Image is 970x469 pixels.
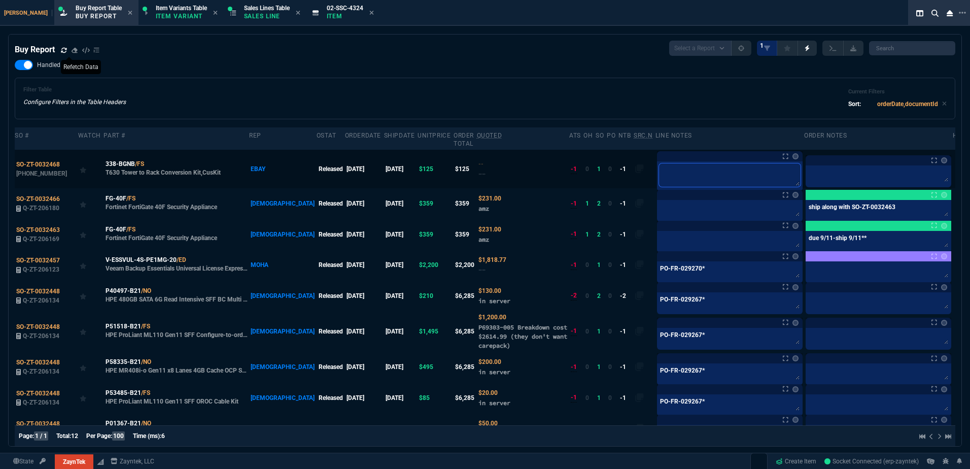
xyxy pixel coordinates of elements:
span: Page: [19,432,34,440]
a: /FS [135,159,144,169]
a: /NO [141,419,151,428]
a: /FS [126,225,135,234]
span: FG-40F [106,194,126,203]
span: Q-ZT-206134 [23,297,59,304]
code: orderDate,documentId [877,100,938,108]
td: $1,495 [418,311,454,352]
td: $125 [418,150,454,188]
span: P69303-005 Breakdown cost $2614.99 (they don't want carepack) [478,323,567,349]
a: /FS [141,388,150,397]
h4: Buy Report [15,44,55,56]
p: Configure Filters in the Table Headers [23,97,126,107]
td: 1 [596,311,607,352]
span: 1 / 1 [34,431,48,441]
span: 0 [608,165,612,173]
td: [DATE] [384,413,418,444]
span: Sales Lines Table [244,5,290,12]
div: -1 [571,199,577,209]
span: 0 [585,165,589,173]
span: 6 [161,432,165,440]
td: 2 [596,280,607,311]
span: P58335-B21 [106,357,141,366]
div: Add to Watchlist [80,258,102,272]
span: SO-ZT-0032448 [16,323,60,330]
p: Veeam Backup Essentials Universal License Express migration subscription license (1 year) [106,264,248,273]
div: oStat [317,131,336,140]
td: $85 [418,382,454,413]
td: Fortinet FortiGate 40F Security Appliance [103,219,249,250]
span: SO-ZT-0032457 [16,257,60,264]
div: -1 [571,229,577,239]
nx-icon: Close Tab [296,9,300,17]
div: Part # [103,131,125,140]
p: HPE ProLiant ML110 Gen11 SFF OROC Cable Kit [106,397,238,406]
td: $110 [418,413,454,444]
div: -1 [571,326,577,336]
span: Time (ms): [133,432,161,440]
p: HPE ProLiant ML110 Gen11 SFF Configure-to-order Server [106,331,248,339]
span: Buy Report Table [76,5,122,12]
nx-icon: Close Tab [128,9,132,17]
span: V-ESSVUL-4S-PE1MG-20 [106,255,177,264]
td: [DATE] [345,219,384,250]
td: -1 [618,250,634,280]
td: Veeam Backup Essentials Universal License Express migration subscription license (1 year) [103,250,249,280]
p: HPE 480GB SATA 6G Read Intensive SFF BC Multi Vendor SSD [106,295,248,304]
div: NTB [618,131,631,140]
abbr: Quoted Cost and Sourcing Notes [477,132,502,139]
span: Quoted Cost [478,420,498,427]
p: Sort: [848,99,861,109]
td: -1 [618,311,634,352]
abbr: Quote Sourcing Notes [634,132,652,139]
div: hide [953,131,967,140]
a: Global State [10,457,37,466]
span: amz [478,236,489,243]
p: Fortinet FortiGate 40F Security Appliance [106,234,217,242]
span: SO-ZT-0032448 [16,420,60,427]
td: [DEMOGRAPHIC_DATA] [249,352,316,382]
p: Item Variant [156,12,206,20]
span: in server [478,297,510,305]
p: Buy Report [76,12,122,20]
span: 0 [585,328,589,335]
div: Rep [249,131,261,140]
div: -2 [571,291,577,300]
td: [DEMOGRAPHIC_DATA] [249,382,316,413]
td: 1 [596,352,607,382]
p: T630 Tower to Rack Conversion Kit,CusKit [106,169,221,177]
span: 1 [760,42,764,50]
span: Quoted Cost [478,389,498,396]
td: [DEMOGRAPHIC_DATA] [249,311,316,352]
td: [DATE] [345,352,384,382]
span: Quoted Cost [478,287,501,294]
p: Sales Line [244,12,290,20]
td: Released [317,188,345,219]
span: Socket Connected (erp-zayntek) [824,458,919,465]
div: -1 [571,424,577,433]
td: [DATE] [384,219,418,250]
a: API TOKEN [37,457,49,466]
td: $6,285 [454,382,477,413]
div: unitPrice [418,131,451,140]
span: Quoted Cost [478,314,506,321]
span: FG-40F [106,225,126,234]
a: an1CG0MO_GNGMBorAAIn [824,457,919,466]
span: Q-ZT-206134 [23,399,59,406]
td: [DEMOGRAPHIC_DATA] [249,280,316,311]
a: /FS [126,194,135,203]
td: [DEMOGRAPHIC_DATA] [249,219,316,250]
span: SO-ZT-0032448 [16,390,60,397]
nx-icon: Close Tab [369,9,374,17]
div: Add to Watchlist [80,360,102,374]
div: Add to Watchlist [80,289,102,303]
div: Order Total [454,131,474,148]
td: $359 [454,188,477,219]
td: Released [317,413,345,444]
td: MOHA [249,250,316,280]
div: OH [583,131,593,140]
a: /NO [141,357,151,366]
div: shipDate [384,131,415,140]
td: 1 [596,150,607,188]
div: Add to Watchlist [80,227,102,242]
td: $210 [418,280,454,311]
